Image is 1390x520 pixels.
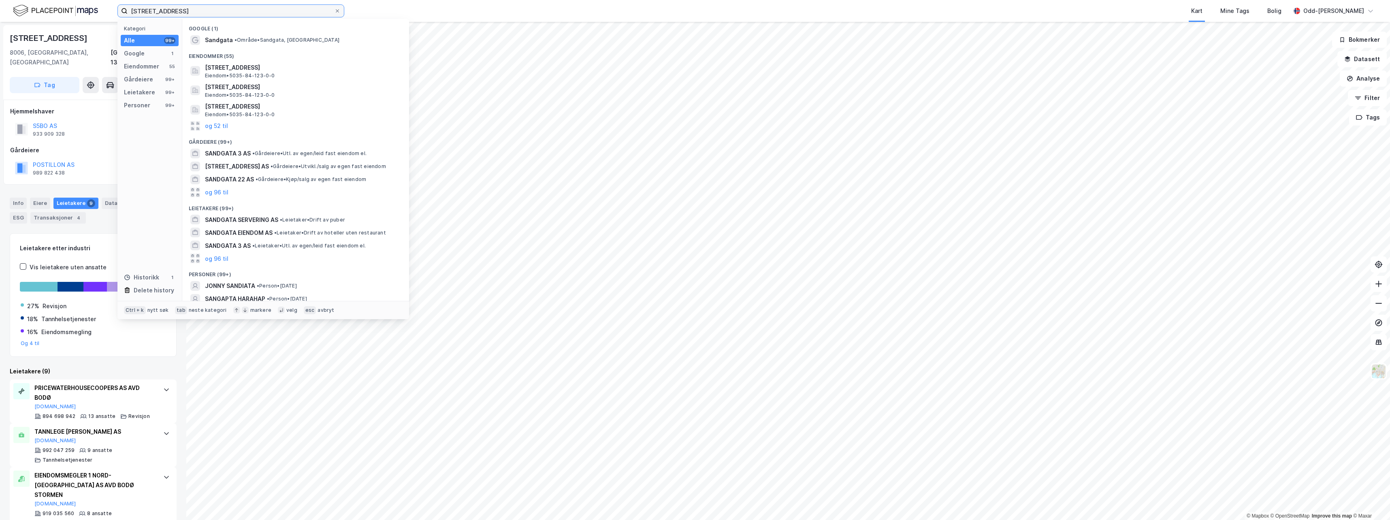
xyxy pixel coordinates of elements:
button: [DOMAIN_NAME] [34,403,76,410]
div: 1 [169,274,175,281]
div: Kategori [124,26,179,32]
div: Personer [124,100,150,110]
div: 99+ [164,76,175,83]
div: Eiendomsmegling [41,327,92,337]
div: Historikk [124,273,159,282]
div: Eiendommer [124,62,159,71]
span: SANGAPTA HARAHAP [205,294,265,304]
div: Mine Tags [1220,6,1249,16]
span: Gårdeiere • Kjøp/salg av egen fast eiendom [256,176,366,183]
div: Kontrollprogram for chat [1349,481,1390,520]
span: Person • [DATE] [267,296,307,302]
div: TANNLEGE [PERSON_NAME] AS [34,427,155,437]
div: Ctrl + k [124,306,146,314]
button: og 52 til [205,121,228,131]
span: SANDGATA 22 AS [205,175,254,184]
div: tab [175,306,187,314]
div: Odd-[PERSON_NAME] [1303,6,1364,16]
div: 8 ansatte [87,510,112,517]
div: PRICEWATERHOUSECOOPERS AS AVD BODØ [34,383,155,403]
span: SANDGATA SERVERING AS [205,215,278,225]
div: [STREET_ADDRESS] [10,32,89,45]
iframe: Chat Widget [1349,481,1390,520]
button: Bokmerker [1332,32,1387,48]
div: 27% [27,301,39,311]
div: Vis leietakere uten ansatte [30,262,107,272]
div: 55 [169,63,175,70]
div: Revisjon [128,413,150,420]
span: [STREET_ADDRESS] [205,63,399,72]
span: JONNY SANDIATA [205,281,255,291]
button: Filter [1348,90,1387,106]
div: 919 035 560 [43,510,74,517]
span: • [256,176,258,182]
div: 992 047 259 [43,447,75,454]
div: 989 822 438 [33,170,65,176]
input: Søk på adresse, matrikkel, gårdeiere, leietakere eller personer [128,5,334,17]
div: 8006, [GEOGRAPHIC_DATA], [GEOGRAPHIC_DATA] [10,48,111,67]
span: Sandgata [205,35,233,45]
div: markere [250,307,271,313]
div: Revisjon [43,301,66,311]
div: 99+ [164,89,175,96]
button: Tag [10,77,79,93]
span: SANDGATA 3 AS [205,241,251,251]
div: 894 698 942 [43,413,75,420]
span: Leietaker • Utl. av egen/leid fast eiendom el. [252,243,366,249]
a: Mapbox [1247,513,1269,519]
div: Tannhelsetjenester [43,457,93,463]
div: 16% [27,327,38,337]
span: Område • Sandgata, [GEOGRAPHIC_DATA] [235,37,339,43]
span: Gårdeiere • Utvikl./salg av egen fast eiendom [271,163,386,170]
span: Person • [DATE] [257,283,297,289]
button: Og 4 til [21,340,40,347]
span: Gårdeiere • Utl. av egen/leid fast eiendom el. [252,150,367,157]
span: • [235,37,237,43]
div: EIENDOMSMEGLER 1 NORD-[GEOGRAPHIC_DATA] AS AVD BODØ STORMEN [34,471,155,500]
div: Leietakere etter industri [20,243,166,253]
div: Leietakere [53,198,98,209]
div: Leietakere (9) [10,367,177,376]
div: 99+ [164,37,175,44]
div: neste kategori [189,307,227,313]
div: Transaksjoner [30,212,86,224]
span: Leietaker • Drift av puber [280,217,345,223]
button: [DOMAIN_NAME] [34,501,76,507]
div: [GEOGRAPHIC_DATA], 138/2095 [111,48,177,67]
span: • [267,296,269,302]
button: [DOMAIN_NAME] [34,437,76,444]
img: Z [1371,364,1386,379]
div: Gårdeiere [10,145,176,155]
div: Personer (99+) [182,265,409,279]
button: Analyse [1340,70,1387,87]
div: 933 909 328 [33,131,65,137]
div: Google (1) [182,19,409,34]
span: • [274,230,277,236]
span: SANDGATA EIENDOM AS [205,228,273,238]
div: 13 ansatte [88,413,115,420]
span: [STREET_ADDRESS] [205,102,399,111]
div: Hjemmelshaver [10,107,176,116]
div: Datasett [102,198,132,209]
div: Delete history [134,286,174,295]
div: Gårdeiere [124,75,153,84]
a: Improve this map [1312,513,1352,519]
span: Leietaker • Drift av hoteller uten restaurant [274,230,386,236]
div: Google [124,49,145,58]
div: Gårdeiere (99+) [182,132,409,147]
div: Bolig [1267,6,1281,16]
div: 99+ [164,102,175,109]
div: 9 [87,199,95,207]
span: Eiendom • 5035-84-123-0-0 [205,111,275,118]
span: • [252,150,255,156]
span: Eiendom • 5035-84-123-0-0 [205,92,275,98]
div: ESG [10,212,27,224]
div: esc [304,306,316,314]
span: [STREET_ADDRESS] AS [205,162,269,171]
span: • [257,283,259,289]
img: logo.f888ab2527a4732fd821a326f86c7f29.svg [13,4,98,18]
div: velg [286,307,297,313]
span: • [252,243,255,249]
span: [STREET_ADDRESS] [205,82,399,92]
div: 4 [75,214,83,222]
